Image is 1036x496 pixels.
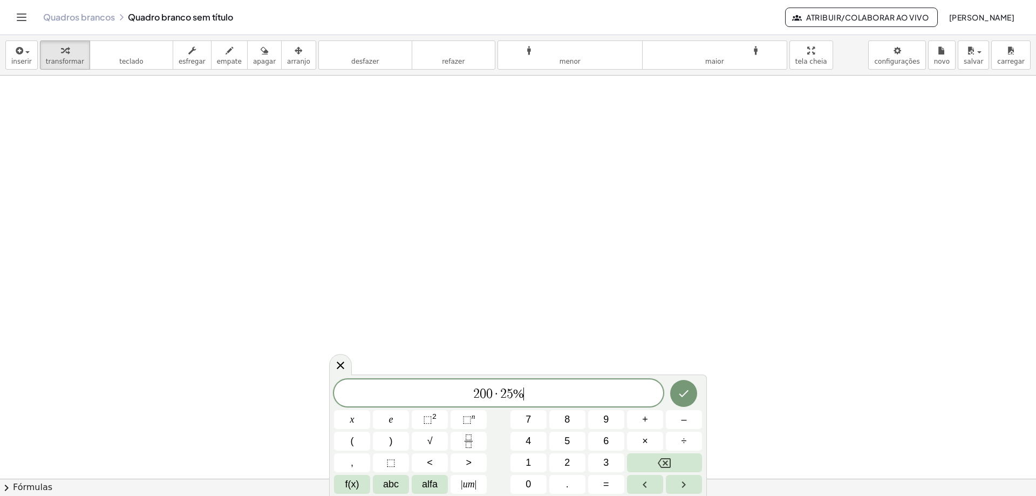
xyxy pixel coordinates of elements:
[627,453,702,472] button: Backspace
[705,58,724,65] font: maior
[90,40,173,70] button: tecladoteclado
[451,410,487,429] button: Sobrescrito
[510,453,547,472] button: 1
[463,479,475,490] font: um
[868,40,925,70] button: configurações
[526,414,531,425] font: 7
[549,410,585,429] button: 8
[173,40,212,70] button: esfregar
[442,58,465,65] font: refazer
[427,436,433,446] font: √
[13,9,30,26] button: Alternar navegação
[40,40,90,70] button: transformar
[642,436,648,446] font: ×
[480,388,486,400] span: 0
[412,410,448,429] button: Quadrado
[423,414,432,425] font: ⬚
[412,453,448,472] button: Menor que
[412,432,448,451] button: Raiz quadrada
[475,479,477,490] font: |
[451,453,487,472] button: Maior que
[666,475,702,494] button: Seta para a direita
[418,45,489,56] font: refazer
[473,388,480,400] span: 2
[513,386,524,400] span: %
[179,58,206,65] font: esfregar
[874,58,919,65] font: configurações
[648,45,781,56] font: formato_tamanho
[642,414,648,425] font: +
[334,453,370,472] button: ,
[997,58,1025,65] font: carregar
[46,58,84,65] font: transformar
[566,479,569,490] font: .
[493,388,500,400] span: ·
[588,453,624,472] button: 3
[510,410,547,429] button: 7
[958,40,989,70] button: salvar
[472,412,475,420] font: n
[11,58,32,65] font: inserir
[373,453,409,472] button: Espaço reservado
[666,410,702,429] button: Menos
[526,436,531,446] font: 4
[96,45,167,56] font: teclado
[211,40,248,70] button: empate
[789,40,833,70] button: tela cheia
[247,40,282,70] button: apagar
[373,475,409,494] button: Alfabeto
[334,410,370,429] button: x
[681,414,686,425] font: –
[461,479,463,490] font: |
[500,388,507,400] span: 2
[386,457,396,468] font: ⬚
[390,436,393,446] font: )
[949,12,1014,22] font: [PERSON_NAME]
[503,45,637,56] font: formato_tamanho
[383,479,399,490] font: abc
[432,412,437,420] font: 2
[603,436,609,446] font: 6
[5,40,38,70] button: inserir
[928,40,956,70] button: novo
[451,432,487,451] button: Fração
[795,58,827,65] font: tela cheia
[43,11,115,23] font: Quadros brancos
[603,479,609,490] font: =
[427,457,433,468] font: <
[334,475,370,494] button: Funções
[940,8,1023,27] button: [PERSON_NAME]
[351,457,353,468] font: ,
[351,58,379,65] font: desfazer
[510,432,547,451] button: 4
[217,58,242,65] font: empate
[588,432,624,451] button: 6
[422,479,438,490] font: alfa
[350,414,355,425] font: x
[627,432,663,451] button: Tempos
[806,12,929,22] font: Atribuir/Colaborar ao Vivo
[627,410,663,429] button: Mais
[564,436,570,446] font: 5
[412,40,495,70] button: refazerrefazer
[507,388,513,400] span: 5
[670,380,697,407] button: Feito
[318,40,412,70] button: desfazerdesfazer
[934,58,950,65] font: novo
[281,40,316,70] button: arranjo
[373,432,409,451] button: )
[560,58,581,65] font: menor
[564,457,570,468] font: 2
[462,414,472,425] font: ⬚
[627,475,663,494] button: Seta para a esquerda
[666,432,702,451] button: Dividir
[486,388,493,400] span: 0
[13,482,52,492] font: Fórmulas
[389,414,393,425] font: e
[785,8,938,27] button: Atribuir/Colaborar ao Vivo
[43,12,115,23] a: Quadros brancos
[549,432,585,451] button: 5
[549,453,585,472] button: 2
[287,58,310,65] font: arranjo
[603,457,609,468] font: 3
